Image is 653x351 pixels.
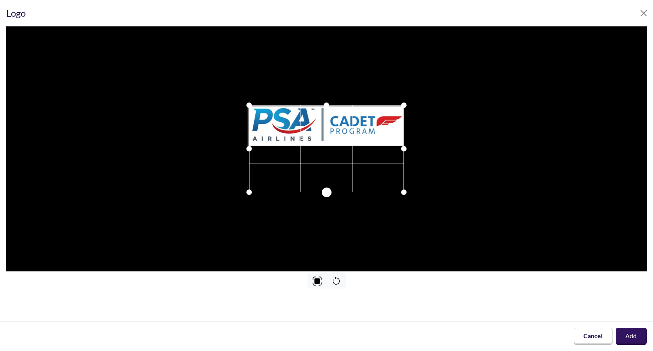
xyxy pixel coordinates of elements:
[574,328,613,345] button: Cancel
[616,328,647,345] button: Add
[332,276,341,286] svg: Reset image
[6,6,26,20] div: Logo
[637,7,650,19] button: Close
[313,276,322,286] img: Center image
